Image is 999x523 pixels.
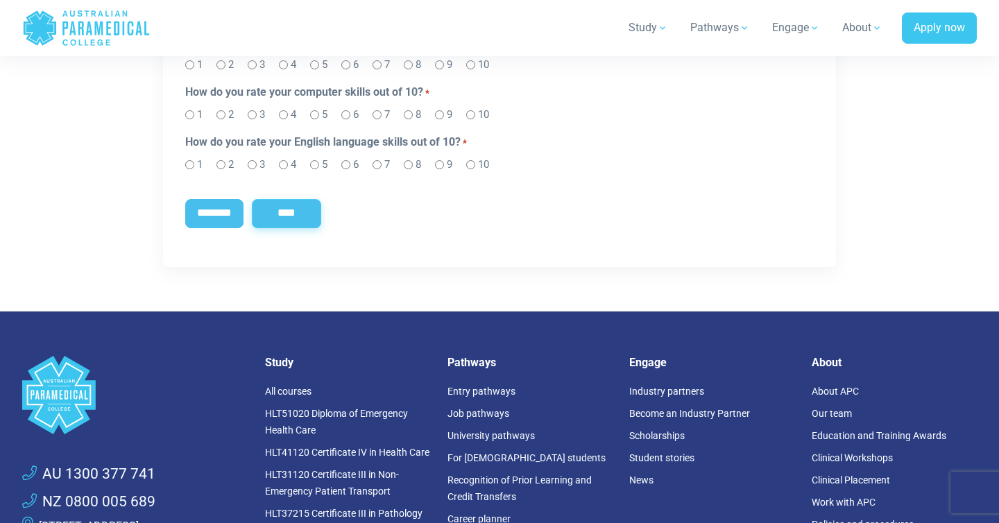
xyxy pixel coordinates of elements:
label: 9 [447,107,452,123]
label: 9 [447,157,452,173]
label: 5 [322,57,327,73]
label: 10 [478,157,489,173]
legend: How do you rate your computer skills out of 10? [185,84,814,101]
label: 8 [416,107,421,123]
a: About [834,8,891,47]
a: All courses [265,386,311,397]
legend: How do you rate your English language skills out of 10? [185,134,814,151]
h5: Pathways [447,356,613,369]
label: 4 [291,107,296,123]
a: News [629,474,654,486]
a: Apply now [902,12,977,44]
label: 3 [259,57,265,73]
h5: About [812,356,977,369]
label: 10 [478,57,489,73]
a: Our team [812,408,852,419]
label: 9 [447,57,452,73]
label: 5 [322,107,327,123]
a: About APC [812,386,859,397]
label: 2 [228,157,234,173]
a: Industry partners [629,386,704,397]
a: Australian Paramedical College [22,6,151,51]
h5: Engage [629,356,795,369]
label: 2 [228,107,234,123]
label: 4 [291,157,296,173]
a: Engage [764,8,828,47]
a: Study [620,8,676,47]
label: 1 [197,157,203,173]
a: Recognition of Prior Learning and Credit Transfers [447,474,592,502]
a: HLT31120 Certificate III in Non-Emergency Patient Transport [265,469,399,497]
label: 2 [228,57,234,73]
label: 8 [416,157,421,173]
label: 7 [384,157,390,173]
label: 5 [322,157,327,173]
label: 8 [416,57,421,73]
a: University pathways [447,430,535,441]
label: 6 [353,157,359,173]
a: AU 1300 377 741 [22,463,155,486]
label: 7 [384,107,390,123]
label: 1 [197,107,203,123]
a: Education and Training Awards [812,430,946,441]
label: 10 [478,107,489,123]
a: Work with APC [812,497,876,508]
label: 6 [353,57,359,73]
a: Entry pathways [447,386,515,397]
a: Clinical Placement [812,474,890,486]
label: 7 [384,57,390,73]
a: HLT41120 Certificate IV in Health Care [265,447,429,458]
label: 6 [353,107,359,123]
a: Student stories [629,452,694,463]
a: Become an Industry Partner [629,408,750,419]
a: Clinical Workshops [812,452,893,463]
label: 3 [259,157,265,173]
label: 3 [259,107,265,123]
a: NZ 0800 005 689 [22,491,155,513]
h5: Study [265,356,431,369]
a: For [DEMOGRAPHIC_DATA] students [447,452,606,463]
a: Pathways [682,8,758,47]
label: 1 [197,57,203,73]
label: 4 [291,57,296,73]
a: HLT51020 Diploma of Emergency Health Care [265,408,408,436]
a: Space [22,356,248,434]
a: Scholarships [629,430,685,441]
a: Job pathways [447,408,509,419]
